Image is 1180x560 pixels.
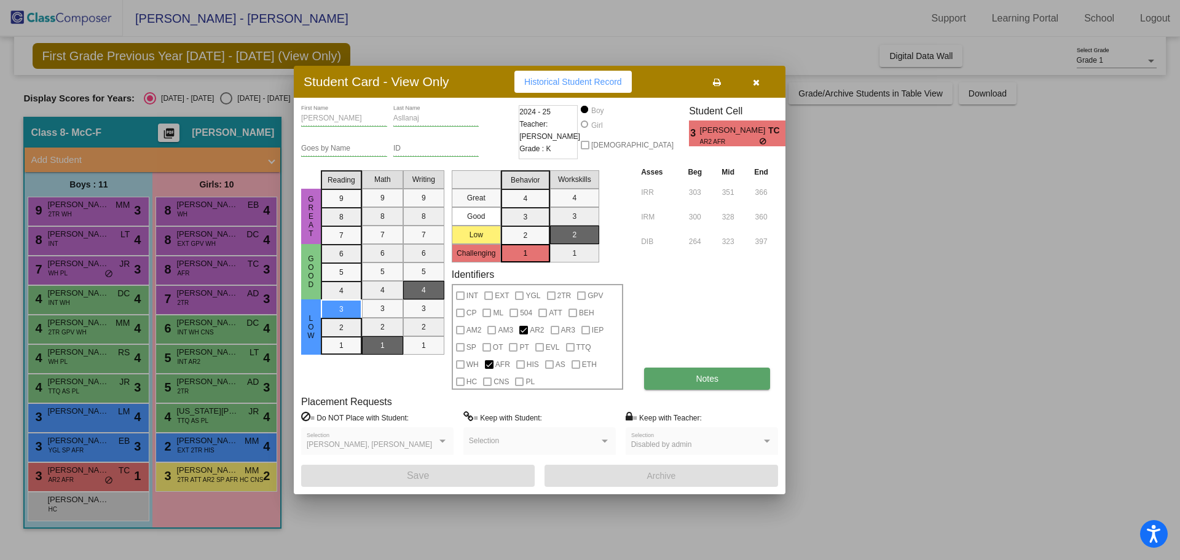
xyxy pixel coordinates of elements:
[498,323,513,337] span: AM3
[520,306,532,320] span: 504
[530,323,544,337] span: AR2
[785,126,796,141] span: 1
[700,137,760,146] span: AR2 AFR
[631,440,692,449] span: Disabled by admin
[407,470,429,481] span: Save
[626,411,702,424] label: = Keep with Teacher:
[305,195,317,238] span: Great
[301,411,409,424] label: = Do NOT Place with Student:
[744,165,778,179] th: End
[525,288,540,303] span: YGL
[493,306,503,320] span: ML
[466,323,482,337] span: AM2
[576,340,591,355] span: TTQ
[591,105,604,116] div: Boy
[466,306,477,320] span: CP
[696,374,718,384] span: Notes
[305,314,317,340] span: Low
[712,165,744,179] th: Mid
[591,120,603,131] div: Girl
[582,357,597,372] span: ETH
[452,269,494,280] label: Identifiers
[301,465,535,487] button: Save
[549,306,562,320] span: ATT
[494,374,509,389] span: CNS
[301,396,392,408] label: Placement Requests
[592,323,604,337] span: IEP
[305,254,317,289] span: Good
[307,440,432,449] span: [PERSON_NAME], [PERSON_NAME]
[641,232,675,251] input: assessment
[527,357,539,372] span: HIS
[700,124,768,137] span: [PERSON_NAME]
[463,411,542,424] label: = Keep with Student:
[519,106,551,118] span: 2024 - 25
[557,288,572,303] span: 2TR
[638,165,678,179] th: Asses
[641,208,675,226] input: assessment
[493,340,503,355] span: OT
[546,340,560,355] span: EVL
[689,105,796,117] h3: Student Cell
[519,340,529,355] span: PT
[466,357,479,372] span: WH
[466,340,476,355] span: SP
[545,465,778,487] button: Archive
[644,368,770,390] button: Notes
[647,471,676,481] span: Archive
[768,124,785,137] span: TC
[514,71,632,93] button: Historical Student Record
[588,288,603,303] span: GPV
[561,323,575,337] span: AR3
[301,144,387,153] input: goes by name
[519,118,580,143] span: Teacher: [PERSON_NAME]
[579,306,594,320] span: BEH
[466,288,478,303] span: INT
[678,165,712,179] th: Beg
[641,183,675,202] input: assessment
[524,77,622,87] span: Historical Student Record
[519,143,551,155] span: Grade : K
[304,74,449,89] h3: Student Card - View Only
[689,126,699,141] span: 3
[495,288,509,303] span: EXT
[591,138,674,152] span: [DEMOGRAPHIC_DATA]
[466,374,477,389] span: HC
[525,374,535,389] span: PL
[495,357,510,372] span: AFR
[556,357,565,372] span: AS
